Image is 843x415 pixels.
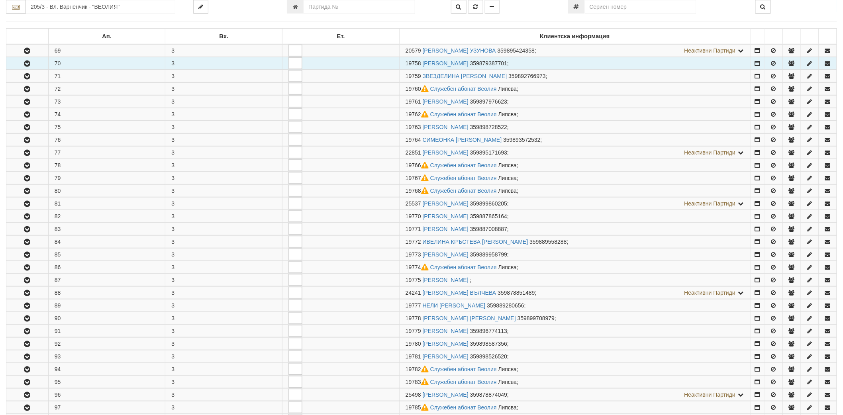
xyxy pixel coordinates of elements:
[165,185,282,197] td: 3
[48,198,165,210] td: 81
[165,312,282,325] td: 3
[498,188,517,194] span: Липсва
[801,29,819,45] td: : No sort applied, sorting is disabled
[399,198,750,210] td: ;
[423,200,469,207] a: [PERSON_NAME]
[48,312,165,325] td: 90
[529,239,567,245] span: 359889558288
[399,350,750,363] td: ;
[399,338,750,350] td: ;
[406,73,421,79] span: Партида №
[406,239,421,245] span: Партида №
[48,121,165,133] td: 75
[399,401,750,414] td: ;
[399,159,750,172] td: ;
[406,328,421,334] span: Партида №
[48,147,165,159] td: 77
[165,121,282,133] td: 3
[48,83,165,95] td: 72
[498,290,535,296] span: 359878851489
[430,175,497,181] a: Служебен абонат Веолия
[406,264,430,270] span: Партида №
[165,134,282,146] td: 3
[423,73,507,79] a: ЗВЕЗДЕЛИНА [PERSON_NAME]
[406,47,421,54] span: Партида №
[399,121,750,133] td: ;
[399,185,750,197] td: ;
[165,210,282,223] td: 3
[48,287,165,299] td: 88
[165,274,282,286] td: 3
[423,149,469,156] a: [PERSON_NAME]
[423,315,516,321] a: [PERSON_NAME] [PERSON_NAME]
[498,379,517,385] span: Липсва
[430,379,497,385] a: Служебен абонат Веолия
[165,363,282,376] td: 3
[165,249,282,261] td: 3
[399,249,750,261] td: ;
[684,47,736,54] span: Неактивни Партиди
[470,226,507,232] span: 359887008887
[399,376,750,388] td: ;
[48,108,165,121] td: 74
[430,188,497,194] a: Служебен абонат Веолия
[406,353,421,360] span: Партида №
[165,96,282,108] td: 3
[48,185,165,197] td: 80
[406,392,421,398] span: Партида №
[282,29,400,45] td: Ет.: No sort applied, sorting is disabled
[399,44,750,57] td: ;
[102,33,112,39] b: Ап.
[470,353,507,360] span: 359898526520
[423,239,528,245] a: ИВЕЛИНА КРЪСТЕВА [PERSON_NAME]
[399,363,750,376] td: ;
[470,60,507,67] span: 359879387701
[423,226,469,232] a: [PERSON_NAME]
[430,162,497,168] a: Служебен абонат Веолия
[399,312,750,325] td: ;
[430,111,497,117] a: Служебен абонат Веолия
[399,96,750,108] td: ;
[430,86,497,92] a: Служебен абонат Веолия
[48,401,165,414] td: 97
[165,29,282,45] td: Вх.: No sort applied, sorting is disabled
[406,379,430,385] span: Партида №
[165,70,282,82] td: 3
[165,44,282,57] td: 3
[406,404,430,411] span: Партида №
[470,392,507,398] span: 359878874049
[430,404,497,411] a: Служебен абонат Веолия
[48,134,165,146] td: 76
[684,149,736,156] span: Неактивни Партиди
[765,29,782,45] td: : No sort applied, sorting is disabled
[406,60,421,67] span: Партида №
[399,134,750,146] td: ;
[423,353,469,360] a: [PERSON_NAME]
[399,236,750,248] td: ;
[423,137,502,143] a: СИМЕОНКА [PERSON_NAME]
[406,213,421,219] span: Партида №
[165,401,282,414] td: 3
[165,325,282,337] td: 3
[470,341,507,347] span: 359898587356
[48,274,165,286] td: 87
[399,172,750,184] td: ;
[406,124,421,130] span: Партида №
[423,47,496,54] a: [PERSON_NAME] УЗУНОВА
[165,389,282,401] td: 3
[406,341,421,347] span: Партида №
[470,251,507,258] span: 359889958799
[684,290,736,296] span: Неактивни Партиди
[48,249,165,261] td: 85
[165,147,282,159] td: 3
[399,287,750,299] td: ;
[48,70,165,82] td: 71
[165,261,282,274] td: 3
[165,338,282,350] td: 3
[406,111,430,117] span: Партида №
[470,200,507,207] span: 359899860205
[782,29,800,45] td: : No sort applied, sorting is disabled
[48,44,165,57] td: 69
[48,57,165,70] td: 70
[399,261,750,274] td: ;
